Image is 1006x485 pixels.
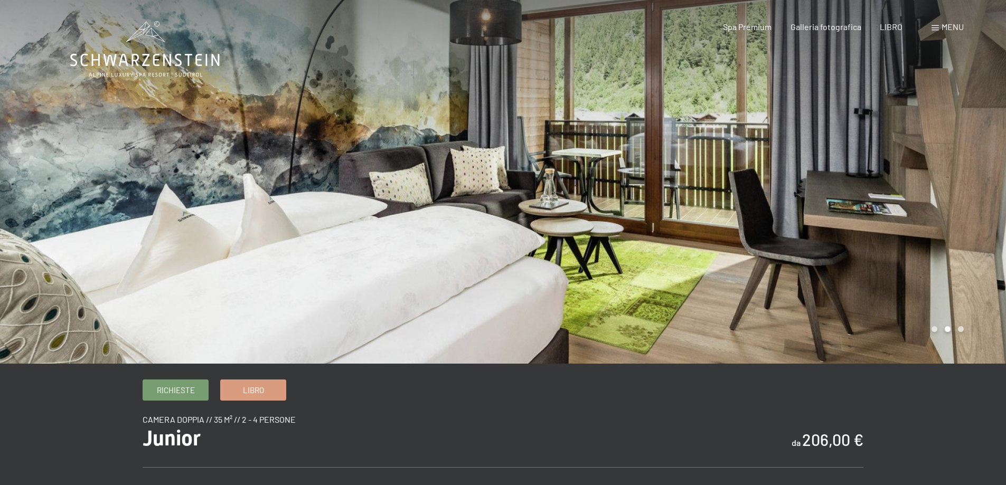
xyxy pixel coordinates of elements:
font: 206,00 € [802,430,863,449]
a: Spa Premium [723,22,772,32]
font: da [792,438,801,448]
a: Richieste [143,380,208,400]
font: Libro [243,385,264,395]
a: Libro [221,380,286,400]
a: LIBRO [880,22,902,32]
font: Camera doppia // 35 m² // 2 - 4 persone [143,414,296,424]
font: Junior [143,426,201,451]
a: Galleria fotografica [791,22,861,32]
font: menu [942,22,964,32]
font: Richieste [157,385,195,395]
